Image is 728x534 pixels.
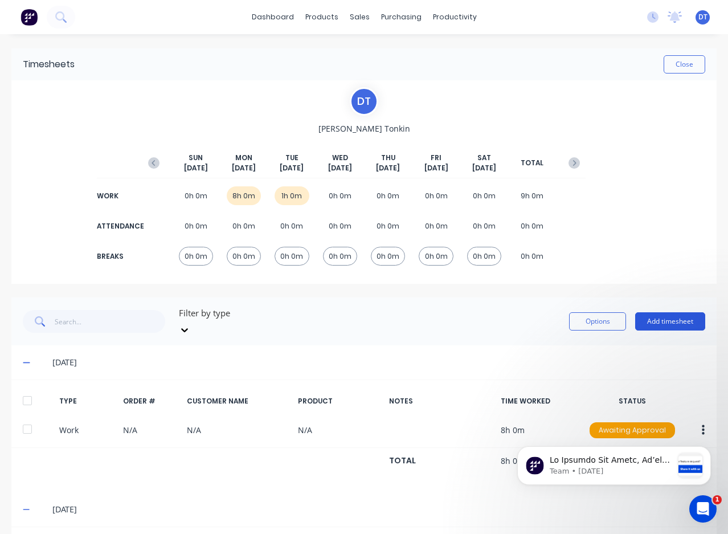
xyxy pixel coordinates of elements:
div: 0h 0m [179,186,213,205]
p: Message from Team, sent 1w ago [50,43,173,53]
div: ATTENDANCE [97,221,142,231]
div: 0h 0m [275,217,309,235]
span: WED [332,153,348,163]
div: 0h 0m [275,247,309,266]
div: 0h 0m [467,247,501,266]
div: 9h 0m [515,186,549,205]
div: 0h 0m [371,247,405,266]
div: NOTES [389,396,492,406]
span: FRI [431,153,441,163]
span: [DATE] [328,163,352,173]
div: TYPE [59,396,114,406]
span: SAT [477,153,491,163]
div: products [300,9,344,26]
span: MON [235,153,252,163]
div: 8h 0m [227,186,261,205]
span: [PERSON_NAME] Tonkin [318,123,410,134]
div: productivity [427,9,482,26]
div: 0h 0m [179,247,213,266]
span: [DATE] [472,163,496,173]
div: 0h 0m [371,217,405,235]
span: [DATE] [232,163,256,173]
div: 0h 0m [227,247,261,266]
div: 0h 0m [419,217,453,235]
div: WORK [97,191,142,201]
div: ORDER # [123,396,178,406]
div: [DATE] [52,503,705,516]
span: [DATE] [424,163,448,173]
iframe: Intercom notifications message [500,423,728,503]
button: Options [569,312,626,331]
span: [DATE] [280,163,304,173]
div: 0h 0m [371,186,405,205]
span: SUN [189,153,203,163]
span: TUE [285,153,298,163]
span: DT [698,12,707,22]
div: 1h 0m [275,186,309,205]
img: Factory [21,9,38,26]
div: 0h 0m [419,247,453,266]
span: [DATE] [184,163,208,173]
div: [DATE] [52,356,705,369]
iframe: Intercom live chat [689,495,717,523]
span: THU [381,153,395,163]
div: Timesheets [23,58,75,71]
div: 0h 0m [467,217,501,235]
div: BREAKS [97,251,142,262]
div: 0h 0m [323,247,357,266]
div: 0h 0m [419,186,453,205]
div: 0h 0m [467,186,501,205]
div: CUSTOMER NAME [187,396,289,406]
div: purchasing [375,9,427,26]
div: Awaiting Approval [590,422,675,438]
div: 0h 0m [179,217,213,235]
span: TOTAL [521,158,543,168]
span: 1 [713,495,722,504]
div: PRODUCT [298,396,380,406]
div: 0h 0m [323,217,357,235]
button: Close [664,55,705,74]
div: 0h 0m [227,217,261,235]
a: dashboard [246,9,300,26]
button: Add timesheet [635,312,705,331]
div: 0h 0m [323,186,357,205]
div: D T [350,87,378,116]
div: TIME WORKED [501,396,583,406]
div: sales [344,9,375,26]
div: 0h 0m [515,247,549,266]
div: 0h 0m [515,217,549,235]
input: Search... [55,310,166,333]
span: [DATE] [376,163,400,173]
div: STATUS [591,396,673,406]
